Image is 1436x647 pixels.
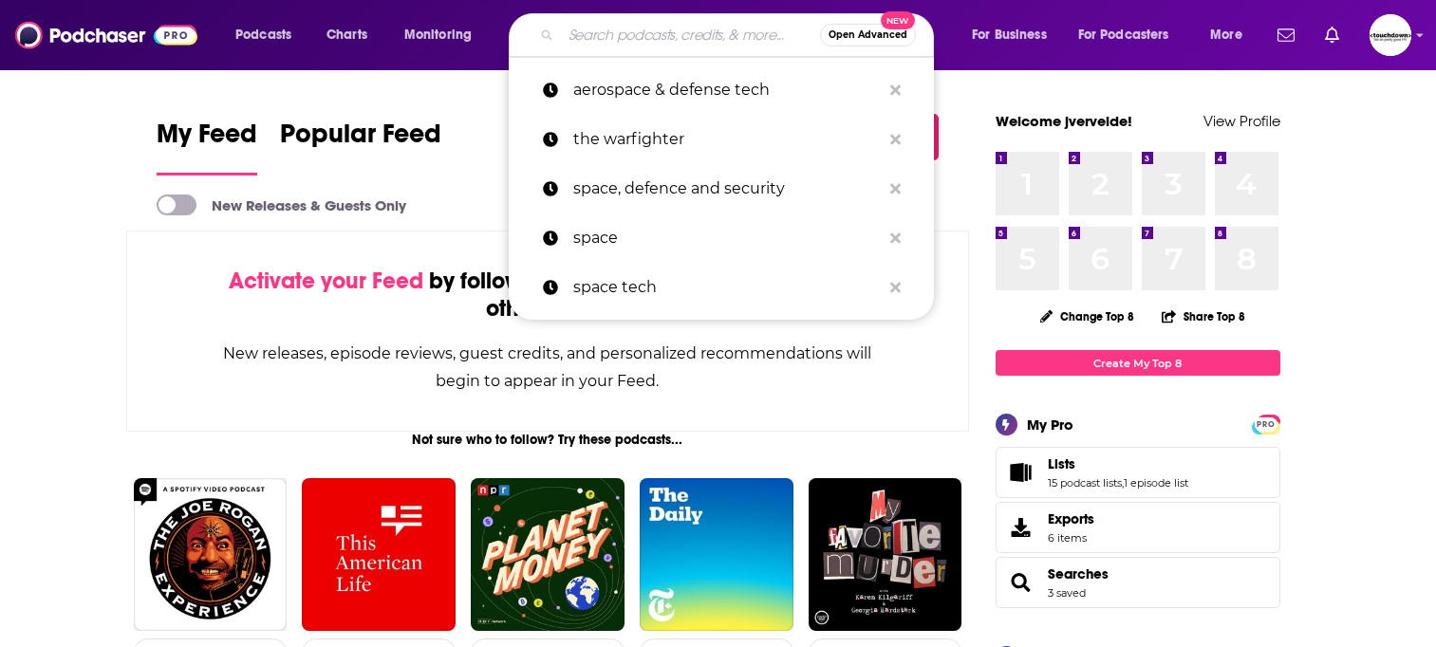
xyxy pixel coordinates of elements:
a: space, defence and security [509,164,934,213]
a: 1 episode list [1124,476,1188,490]
p: space [573,213,881,263]
a: Create My Top 8 [996,350,1280,376]
a: View Profile [1203,112,1280,130]
span: Monitoring [404,22,472,48]
span: Charts [326,22,367,48]
img: My Favorite Murder with Karen Kilgariff and Georgia Hardstark [809,478,962,632]
a: Charts [314,20,379,50]
span: Exports [1048,510,1094,527]
span: Activate your Feed [229,267,423,295]
a: New Releases & Guests Only [157,194,406,215]
span: For Podcasters [1078,22,1169,48]
p: space tech [573,263,881,312]
a: Lists [1002,459,1040,486]
span: New [881,11,915,29]
button: Share Top 8 [1161,298,1246,335]
span: PRO [1255,417,1277,432]
p: space, defence and security [573,164,881,213]
a: aerospace & defense tech [509,65,934,115]
a: My Feed [157,118,257,176]
a: Searches [1002,569,1040,596]
a: the warfighter [509,115,934,164]
a: Welcome jvervelde! [996,112,1132,130]
button: open menu [959,20,1071,50]
button: open menu [1066,20,1197,50]
span: Logged in as jvervelde [1370,14,1411,56]
p: the warfighter [573,115,881,164]
input: Search podcasts, credits, & more... [561,20,820,50]
a: Exports [996,502,1280,553]
span: More [1210,22,1242,48]
p: aerospace & defense tech [573,65,881,115]
a: 3 saved [1048,586,1086,600]
span: 6 items [1048,531,1094,545]
span: For Business [972,22,1047,48]
div: New releases, episode reviews, guest credits, and personalized recommendations will begin to appe... [222,340,874,395]
span: , [1122,476,1124,490]
img: Podchaser - Follow, Share and Rate Podcasts [15,17,197,53]
a: Searches [1048,565,1109,582]
button: open menu [391,20,496,50]
div: My Pro [1027,416,1073,434]
span: Exports [1002,514,1040,541]
img: The Daily [640,478,793,632]
span: Popular Feed [280,118,441,161]
a: PRO [1255,416,1277,431]
span: Searches [996,557,1280,608]
a: space [509,213,934,263]
button: open menu [1197,20,1266,50]
div: Not sure who to follow? Try these podcasts... [126,432,970,448]
span: My Feed [157,118,257,161]
a: Popular Feed [280,118,441,176]
img: Planet Money [471,478,625,632]
img: This American Life [302,478,456,632]
span: Lists [996,447,1280,498]
span: Lists [1048,455,1075,472]
a: Lists [1048,455,1188,472]
span: Open Advanced [829,30,907,40]
div: Search podcasts, credits, & more... [527,13,952,57]
span: Podcasts [235,22,291,48]
button: Change Top 8 [1029,305,1147,328]
button: Show profile menu [1370,14,1411,56]
img: User Profile [1370,14,1411,56]
a: Show notifications dropdown [1317,19,1347,51]
img: The Joe Rogan Experience [134,478,288,632]
a: space tech [509,263,934,312]
button: Open AdvancedNew [820,24,916,46]
div: by following Podcasts, Creators, Lists, and other Users! [222,268,874,323]
a: 15 podcast lists [1048,476,1122,490]
a: Show notifications dropdown [1270,19,1302,51]
button: open menu [222,20,316,50]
